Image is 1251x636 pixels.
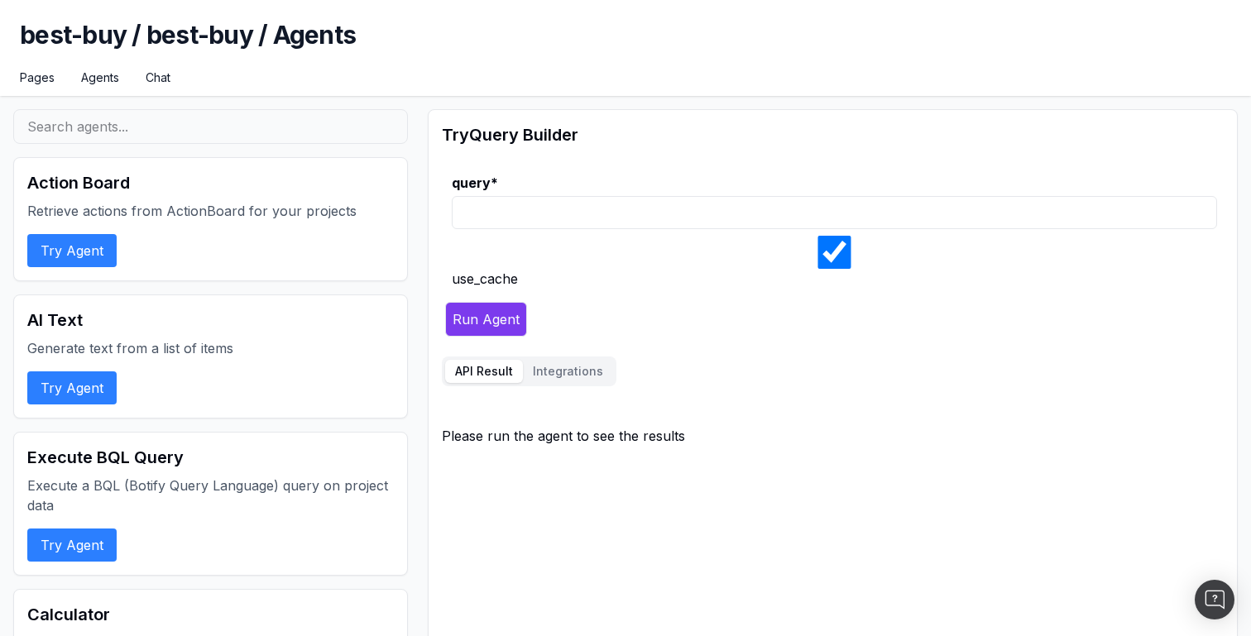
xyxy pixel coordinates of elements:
div: Open Intercom Messenger [1195,580,1234,619]
button: Try Agent [27,234,117,267]
a: Pages [20,69,55,86]
p: Generate text from a list of items [27,338,394,358]
h1: best-buy / best-buy / Agents [20,20,1231,69]
button: Try Agent [27,528,117,562]
div: Please run the agent to see the results [442,426,1224,446]
h2: Action Board [27,171,394,194]
h2: Try Query Builder [442,123,1224,146]
button: API Result [445,360,523,383]
a: Agents [81,69,119,86]
button: Try Agent [27,371,117,404]
h2: Calculator [27,603,394,626]
a: Chat [146,69,170,86]
h2: AI Text [27,308,394,332]
button: Run Agent [445,302,527,337]
button: Integrations [523,360,613,383]
h2: Execute BQL Query [27,446,394,469]
span: use_cache [452,270,518,287]
label: query [452,173,1217,193]
input: Search agents... [13,109,408,144]
p: Retrieve actions from ActionBoard for your projects [27,201,394,221]
input: use_cache [452,236,1217,269]
p: Execute a BQL (Botify Query Language) query on project data [27,476,394,515]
